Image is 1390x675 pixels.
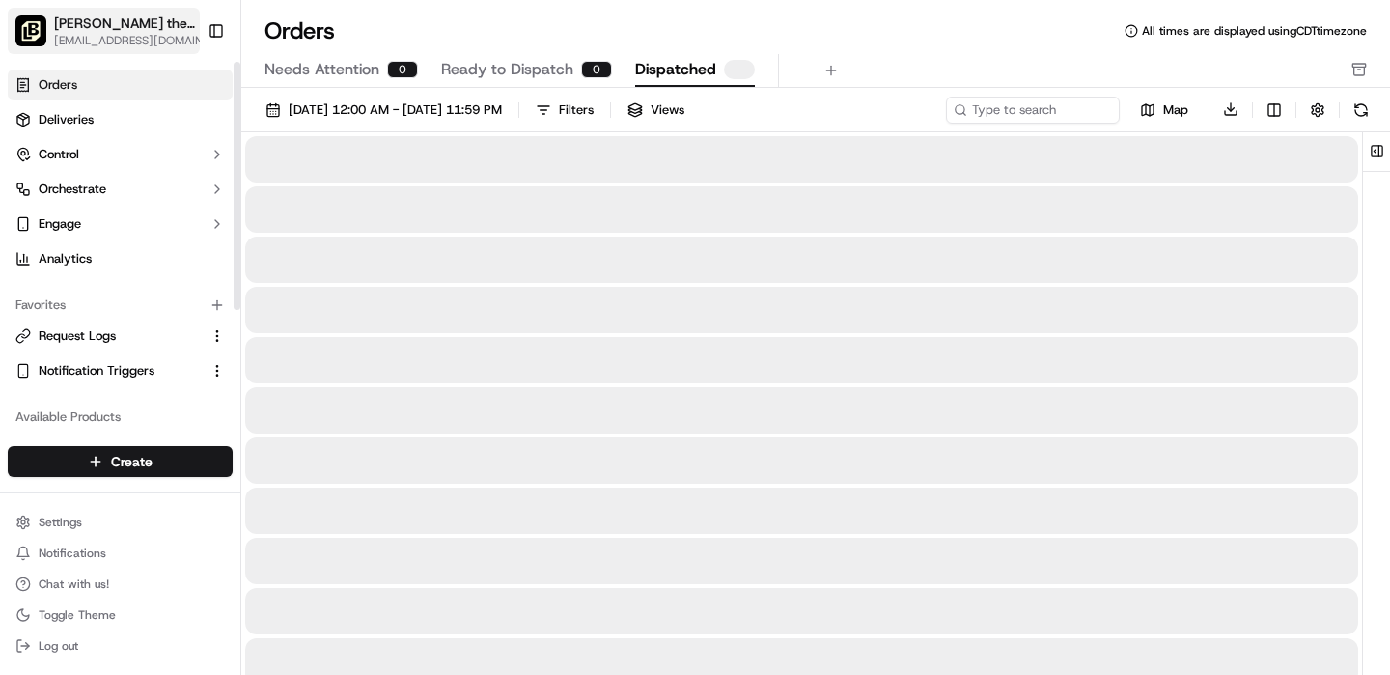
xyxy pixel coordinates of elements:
button: Notifications [8,540,233,567]
div: Filters [559,101,594,119]
span: Dispatched [635,58,716,81]
button: Map [1127,98,1201,122]
a: Deliveries [8,104,233,135]
span: [DATE] 12:00 AM - [DATE] 11:59 PM [289,101,502,119]
button: Chat with us! [8,571,233,598]
a: Orders [8,70,233,100]
button: Engage [8,209,233,239]
button: Filters [527,97,602,124]
span: Deliveries [39,111,94,128]
span: Chat with us! [39,577,109,592]
button: Refresh [1348,97,1375,124]
span: Pylon [192,68,234,82]
span: Orders [39,76,77,94]
span: Needs Attention [264,58,379,81]
span: Log out [39,638,78,654]
button: Views [619,97,693,124]
div: Available Products [8,402,233,433]
h1: Orders [264,15,335,46]
button: Orchestrate [8,174,233,205]
span: Ready to Dispatch [441,58,573,81]
a: Notification Triggers [15,362,202,380]
input: Type to search [946,97,1120,124]
button: [EMAIL_ADDRESS][DOMAIN_NAME] [54,33,218,48]
span: Request Logs [39,327,116,345]
span: Notifications [39,546,106,561]
button: Notification Triggers [8,355,233,386]
span: Map [1163,101,1188,119]
div: 0 [387,61,418,78]
a: Analytics [8,243,233,274]
button: Settings [8,509,233,536]
button: [DATE] 12:00 AM - [DATE] 11:59 PM [257,97,511,124]
button: [PERSON_NAME] the Greek ([GEOGRAPHIC_DATA]) [54,14,197,33]
button: Control [8,139,233,170]
span: Analytics [39,250,92,267]
span: Orchestrate [39,181,106,198]
div: 0 [581,61,612,78]
a: Powered byPylon [136,67,234,82]
span: Engage [39,215,81,233]
img: Nick the Greek (Fremont) [15,15,46,46]
button: Log out [8,633,233,660]
a: Request Logs [15,327,202,345]
span: Views [651,101,684,119]
button: Request Logs [8,321,233,352]
button: Toggle Theme [8,602,233,629]
span: All times are displayed using CDT timezone [1142,23,1367,39]
span: Create [111,452,153,471]
button: Create [8,446,233,477]
div: Favorites [8,290,233,321]
span: Notification Triggers [39,362,154,380]
span: Toggle Theme [39,607,116,623]
span: Control [39,146,79,163]
button: Nick the Greek (Fremont)[PERSON_NAME] the Greek ([GEOGRAPHIC_DATA])[EMAIL_ADDRESS][DOMAIN_NAME] [8,8,200,54]
span: Settings [39,515,82,530]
